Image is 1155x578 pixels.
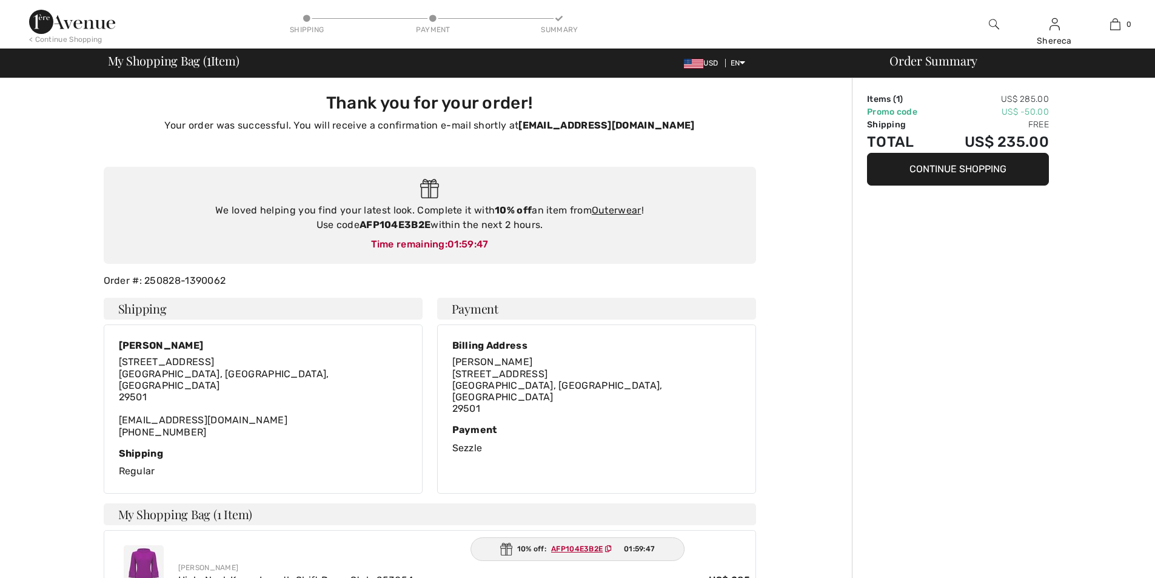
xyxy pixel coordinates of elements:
[420,179,439,199] img: Gift.svg
[1085,17,1145,32] a: 0
[592,204,641,216] a: Outerwear
[935,106,1049,118] td: US$ -50.00
[452,424,741,455] div: Sezzle
[119,356,407,437] div: [EMAIL_ADDRESS][DOMAIN_NAME] [PHONE_NUMBER]
[1050,18,1060,30] a: Sign In
[415,24,451,35] div: Payment
[452,424,741,435] div: Payment
[989,17,999,32] img: search the website
[624,543,655,554] span: 01:59:47
[896,94,900,104] span: 1
[111,93,749,113] h3: Thank you for your order!
[518,119,694,131] strong: [EMAIL_ADDRESS][DOMAIN_NAME]
[119,356,329,403] span: [STREET_ADDRESS] [GEOGRAPHIC_DATA], [GEOGRAPHIC_DATA], [GEOGRAPHIC_DATA] 29501
[116,203,744,232] div: We loved helping you find your latest look. Complete it with an item from ! Use code within the n...
[495,204,532,216] strong: 10% off
[875,55,1148,67] div: Order Summary
[867,106,935,118] td: Promo code
[1025,35,1084,47] div: Shereca
[500,543,512,556] img: Gift.svg
[684,59,723,67] span: USD
[119,448,407,459] div: Shipping
[29,34,102,45] div: < Continue Shopping
[867,118,935,131] td: Shipping
[289,24,325,35] div: Shipping
[29,10,115,34] img: 1ère Avenue
[867,131,935,153] td: Total
[96,274,763,288] div: Order #: 250828-1390062
[178,562,751,573] div: [PERSON_NAME]
[108,55,239,67] span: My Shopping Bag ( Item)
[935,118,1049,131] td: Free
[104,503,756,525] h4: My Shopping Bag (1 Item)
[1127,19,1131,30] span: 0
[452,340,741,351] div: Billing Address
[1110,17,1120,32] img: My Bag
[111,118,749,133] p: Your order was successful. You will receive a confirmation e-mail shortly at
[541,24,577,35] div: Summary
[867,93,935,106] td: Items ( )
[207,52,211,67] span: 1
[104,298,423,320] h4: Shipping
[470,537,685,561] div: 10% off:
[437,298,756,320] h4: Payment
[447,238,488,250] span: 01:59:47
[1050,17,1060,32] img: My Info
[551,545,603,553] ins: AFP104E3B2E
[935,131,1049,153] td: US$ 235.00
[116,237,744,252] div: Time remaining:
[452,368,663,415] span: [STREET_ADDRESS] [GEOGRAPHIC_DATA], [GEOGRAPHIC_DATA], [GEOGRAPHIC_DATA] 29501
[867,153,1049,186] button: Continue Shopping
[452,356,533,368] span: [PERSON_NAME]
[119,448,407,479] div: Regular
[684,59,703,69] img: US Dollar
[360,219,430,230] strong: AFP104E3B2E
[731,59,746,67] span: EN
[119,340,407,351] div: [PERSON_NAME]
[935,93,1049,106] td: US$ 285.00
